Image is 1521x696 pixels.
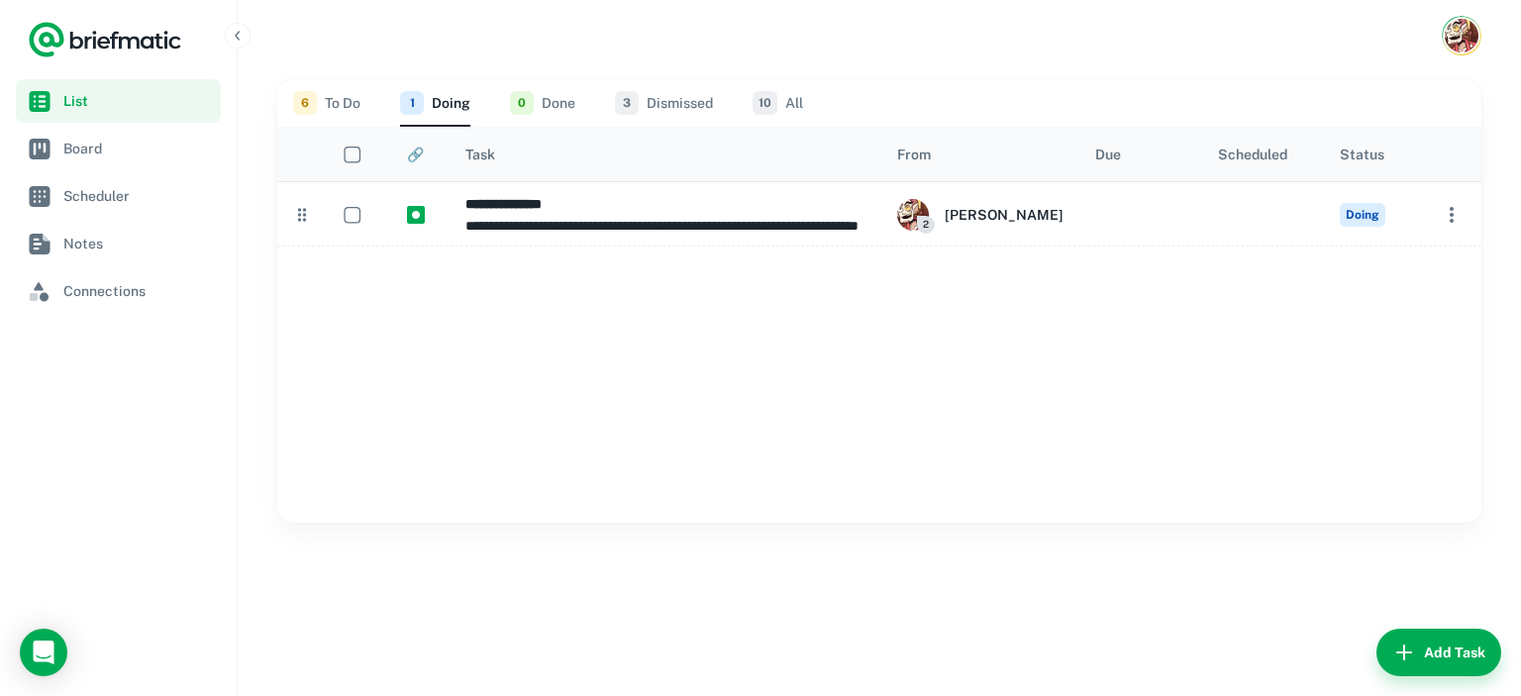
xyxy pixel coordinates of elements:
span: List [63,90,213,112]
a: List [16,79,221,123]
a: Connections [16,269,221,313]
a: Scheduler [16,174,221,218]
div: Status [1340,147,1384,162]
button: Add Task [1376,629,1501,676]
button: Account button [1442,16,1481,55]
img: https://app.briefmatic.com/assets/integrations/manual.png [407,206,425,224]
div: Task [465,147,495,162]
div: Open Intercom Messenger [20,629,67,676]
span: 0 [510,91,534,115]
span: Notes [63,233,213,254]
div: 🔗 [407,147,424,162]
img: ACg8ocL6EpGWShiFGZ5AGTwMJGfTopVRGlOK0nfF2rIq3T7UOmOpdQk=s96-c [897,199,929,231]
div: Anna [897,199,1064,231]
span: 1 [400,91,424,115]
span: 6 [293,91,317,115]
span: 2 [917,216,935,234]
span: Doing [1340,203,1385,227]
span: Scheduler [63,185,213,207]
a: Logo [28,20,182,59]
span: Board [63,138,213,159]
button: Done [510,79,575,127]
h6: [PERSON_NAME] [945,204,1064,226]
button: Doing [400,79,470,127]
div: From [897,147,931,162]
button: To Do [293,79,360,127]
div: Scheduled [1218,147,1287,162]
button: All [753,79,803,127]
div: Due [1095,147,1121,162]
img: Anna [1445,19,1478,52]
button: Dismissed [615,79,713,127]
span: 3 [615,91,639,115]
a: Notes [16,222,221,265]
a: Board [16,127,221,170]
span: 10 [753,91,777,115]
span: Connections [63,280,213,302]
